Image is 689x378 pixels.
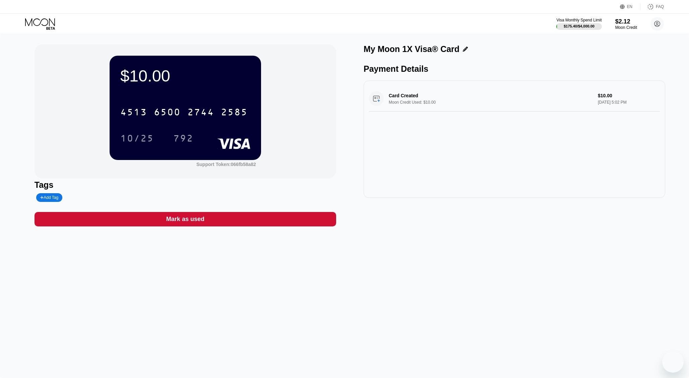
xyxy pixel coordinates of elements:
[168,130,198,147] div: 792
[627,4,633,9] div: EN
[36,193,62,202] div: Add Tag
[196,162,256,167] div: Support Token: 066fb58a82
[187,108,214,118] div: 2744
[120,134,154,145] div: 10/25
[154,108,181,118] div: 6500
[364,44,459,54] div: My Moon 1X Visa® Card
[656,4,664,9] div: FAQ
[364,64,665,74] div: Payment Details
[120,66,250,85] div: $10.00
[116,104,252,120] div: 4513650027442585
[166,215,204,223] div: Mark as used
[564,24,594,28] div: $175.40 / $4,000.00
[615,25,637,30] div: Moon Credit
[615,18,637,25] div: $2.12
[221,108,248,118] div: 2585
[115,130,159,147] div: 10/25
[556,18,602,30] div: Visa Monthly Spend Limit$175.40/$4,000.00
[120,108,147,118] div: 4513
[196,162,256,167] div: Support Token:066fb58a82
[662,351,684,373] iframe: Кнопка запуска окна обмена сообщениями
[640,3,664,10] div: FAQ
[615,18,637,30] div: $2.12Moon Credit
[173,134,193,145] div: 792
[35,180,336,190] div: Tags
[40,195,58,200] div: Add Tag
[556,18,602,22] div: Visa Monthly Spend Limit
[620,3,640,10] div: EN
[35,212,336,226] div: Mark as used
